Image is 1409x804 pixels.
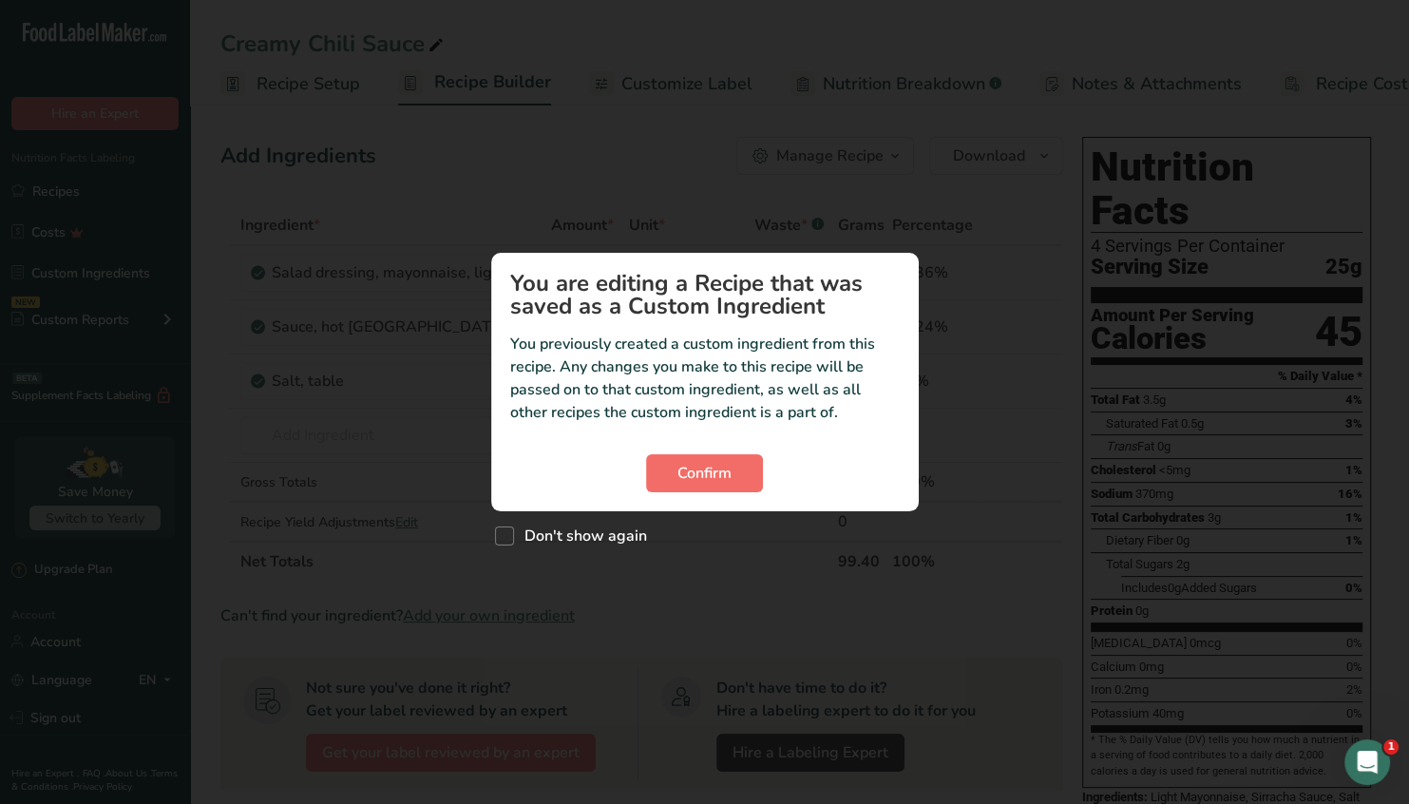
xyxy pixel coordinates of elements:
[1344,739,1390,785] iframe: Intercom live chat
[677,462,732,485] span: Confirm
[510,333,900,424] p: You previously created a custom ingredient from this recipe. Any changes you make to this recipe ...
[1383,739,1399,755] span: 1
[510,272,900,317] h1: You are editing a Recipe that was saved as a Custom Ingredient
[646,454,763,492] button: Confirm
[514,526,647,546] span: Don't show again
